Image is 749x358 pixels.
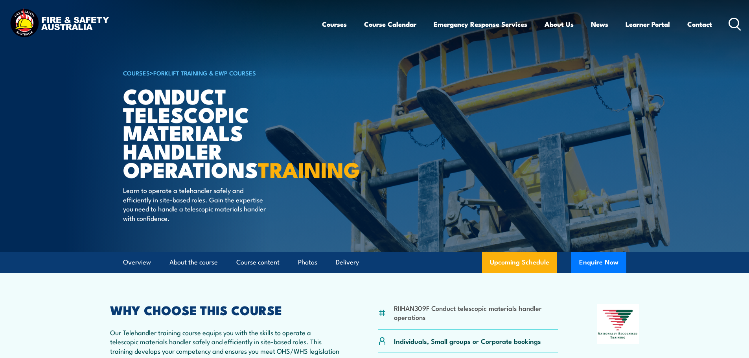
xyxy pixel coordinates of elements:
[123,68,150,77] a: COURSES
[236,252,280,273] a: Course content
[482,252,557,273] a: Upcoming Schedule
[591,14,608,35] a: News
[123,86,317,178] h1: Conduct Telescopic Materials Handler Operations
[123,68,317,77] h6: >
[626,14,670,35] a: Learner Portal
[434,14,527,35] a: Emergency Response Services
[258,152,360,185] strong: TRAINING
[123,252,151,273] a: Overview
[597,304,639,344] img: Nationally Recognised Training logo.
[298,252,317,273] a: Photos
[687,14,712,35] a: Contact
[123,185,267,222] p: Learn to operate a telehandler safely and efficiently in site-based roles. Gain the expertise you...
[169,252,218,273] a: About the course
[394,303,559,322] li: RIIHAN309F Conduct telescopic materials handler operations
[394,336,541,345] p: Individuals, Small groups or Corporate bookings
[364,14,416,35] a: Course Calendar
[571,252,626,273] button: Enquire Now
[153,68,256,77] a: Forklift Training & EWP Courses
[322,14,347,35] a: Courses
[336,252,359,273] a: Delivery
[110,304,340,315] h2: WHY CHOOSE THIS COURSE
[545,14,574,35] a: About Us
